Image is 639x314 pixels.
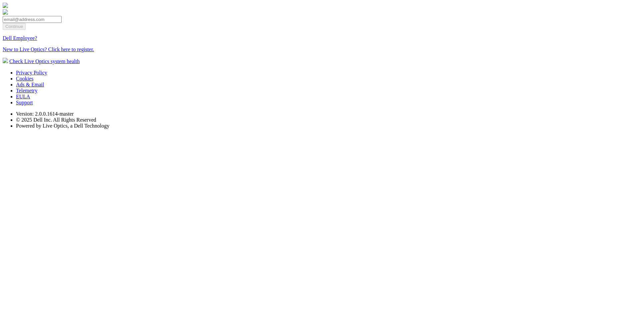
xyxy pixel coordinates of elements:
[3,23,26,30] input: Continue
[16,100,33,105] a: Support
[9,58,80,64] a: Check Live Optics system health
[3,58,8,63] img: status-check-icon.svg
[16,88,38,93] a: Telemetry
[16,111,636,117] li: Version: 2.0.0.1614-master
[16,82,44,87] a: Ads & Email
[16,94,30,99] a: EULA
[16,76,33,81] a: Cookies
[3,3,8,8] img: liveoptics-logo.svg
[3,47,94,52] a: New to Live Optics? Click here to register.
[3,9,8,15] img: liveoptics-word.svg
[16,70,47,75] a: Privacy Policy
[16,123,636,129] li: Powered by Live Optics, a Dell Technology
[16,117,636,123] li: © 2025 Dell Inc. All Rights Reserved
[3,16,62,23] input: email@address.com
[3,35,37,41] a: Dell Employee?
